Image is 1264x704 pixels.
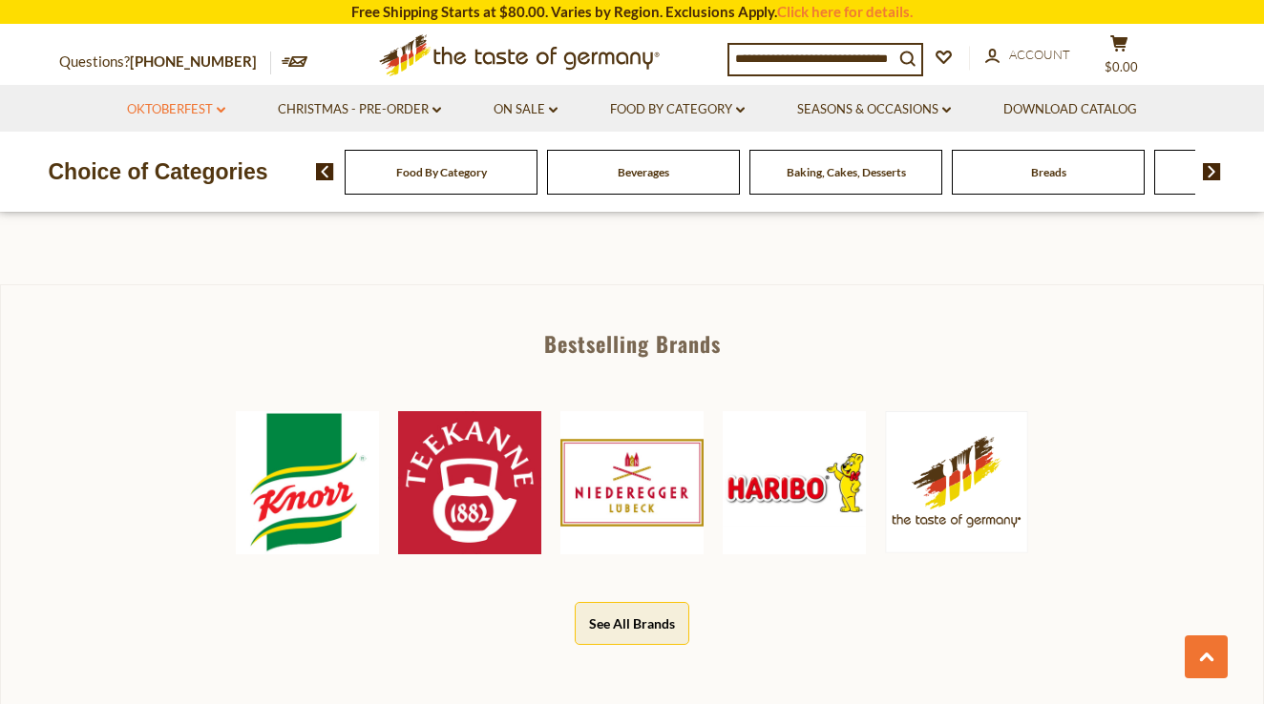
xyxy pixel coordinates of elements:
[1090,34,1148,82] button: $0.00
[396,165,487,179] a: Food By Category
[777,3,913,20] a: Click here for details.
[1009,47,1070,62] span: Account
[398,411,541,554] img: Teekanne
[278,99,441,120] a: Christmas - PRE-ORDER
[127,99,225,120] a: Oktoberfest
[618,165,669,179] a: Beverages
[494,99,558,120] a: On Sale
[1,333,1263,354] div: Bestselling Brands
[59,50,271,74] p: Questions?
[787,165,906,179] a: Baking, Cakes, Desserts
[723,411,866,554] img: Haribo
[885,411,1028,553] img: The Taste of Germany
[560,411,704,554] img: Niederegger
[797,99,951,120] a: Seasons & Occasions
[130,52,257,70] a: [PHONE_NUMBER]
[610,99,745,120] a: Food By Category
[575,602,689,645] button: See All Brands
[1203,163,1221,180] img: next arrow
[1003,99,1137,120] a: Download Catalog
[1031,165,1066,179] a: Breads
[236,411,379,554] img: Knorr
[1105,59,1138,74] span: $0.00
[985,45,1070,66] a: Account
[316,163,334,180] img: previous arrow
